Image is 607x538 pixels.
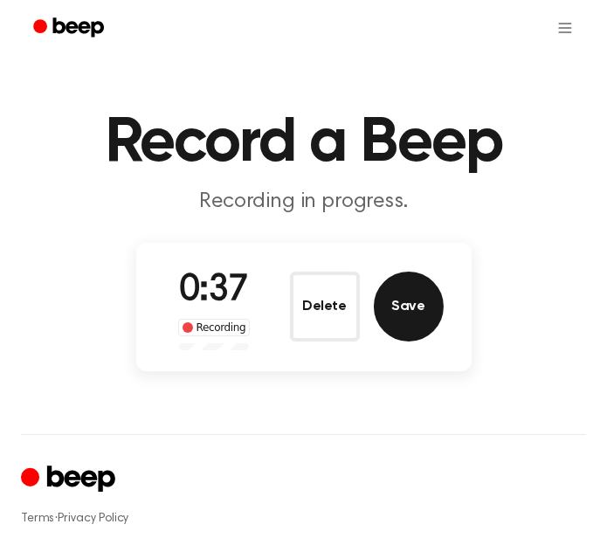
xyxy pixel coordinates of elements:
a: Beep [21,11,120,45]
p: Recording in progress. [21,189,586,215]
div: Recording [178,319,251,336]
button: Open menu [544,7,586,49]
div: · [21,510,586,528]
button: Delete Audio Record [290,272,360,341]
button: Save Audio Record [374,272,444,341]
a: Terms [21,513,54,525]
a: Cruip [21,463,120,497]
a: Privacy Policy [59,513,129,525]
h1: Record a Beep [21,112,586,175]
span: 0:37 [179,272,249,309]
